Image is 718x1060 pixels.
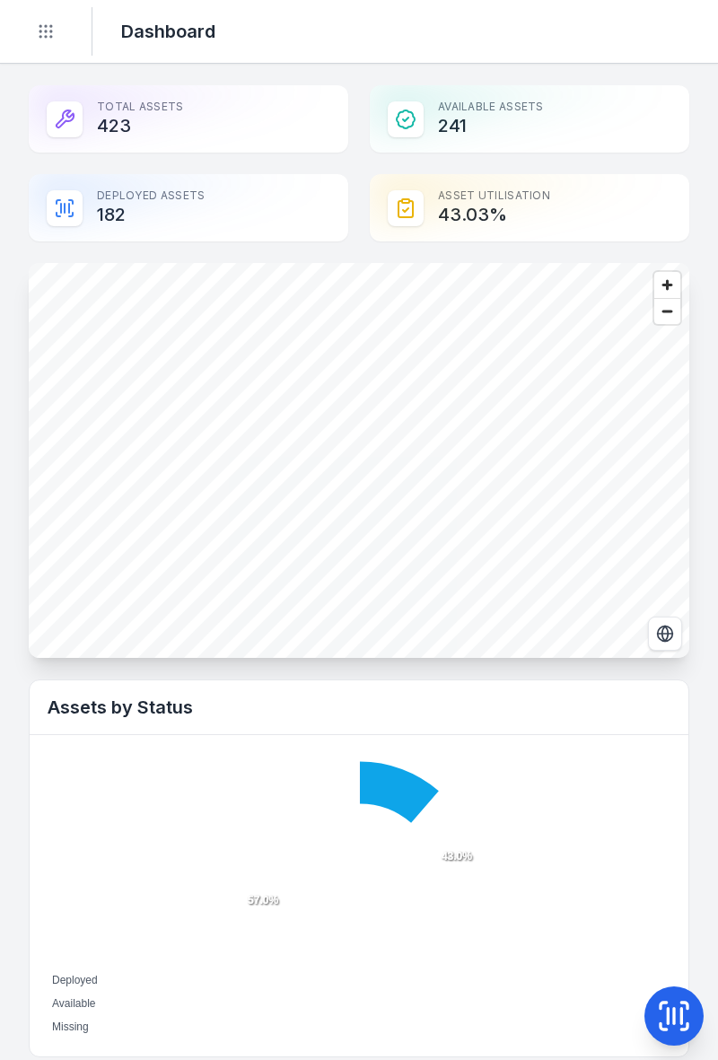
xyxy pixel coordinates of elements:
[48,695,670,720] h2: Assets by Status
[654,298,680,324] button: Zoom out
[29,14,63,48] button: Toggle navigation
[29,263,689,658] canvas: Map
[52,997,95,1010] span: Available
[52,1021,89,1033] span: Missing
[52,974,98,986] span: Deployed
[654,272,680,298] button: Zoom in
[121,19,215,44] h2: Dashboard
[648,617,682,651] button: Switch to Satellite View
